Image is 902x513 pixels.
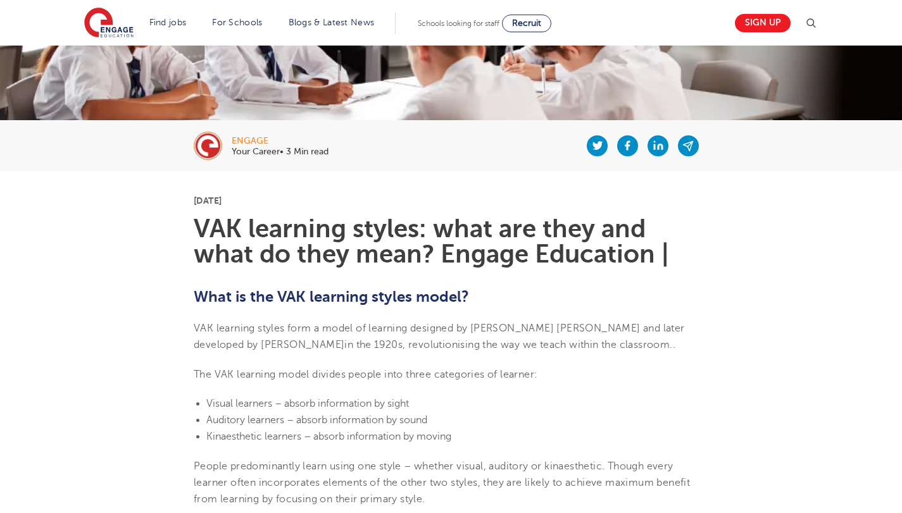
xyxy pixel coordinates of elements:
span: Recruit [512,18,541,28]
a: Recruit [502,15,551,32]
div: engage [232,137,329,145]
a: Sign up [735,14,791,32]
img: Engage Education [84,8,134,39]
span: in the 1920s, revolutionising the way we teach within the classroom. [344,339,672,350]
span: People predominantly learn using one style – whether visual, auditory or kinaesthetic. Though eve... [194,460,690,505]
span: Auditory learners – absorb information by sound [206,414,427,426]
a: Find jobs [149,18,187,27]
h1: VAK learning styles: what are they and what do they mean? Engage Education | [194,216,708,267]
span: Visual learners – absorb information by sight [206,398,409,409]
span: Schools looking for staff [418,19,499,28]
span: Kinaesthetic learners – absorb information by moving [206,431,451,442]
p: [DATE] [194,196,708,205]
a: For Schools [212,18,262,27]
a: Blogs & Latest News [289,18,375,27]
span: The VAK learning model divides people into three categories of learner: [194,369,537,380]
b: What is the VAK learning styles model? [194,288,469,306]
span: VAK learning styles form a model of learning designed by [PERSON_NAME] [PERSON_NAME] and later de... [194,323,685,350]
p: Your Career• 3 Min read [232,147,329,156]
